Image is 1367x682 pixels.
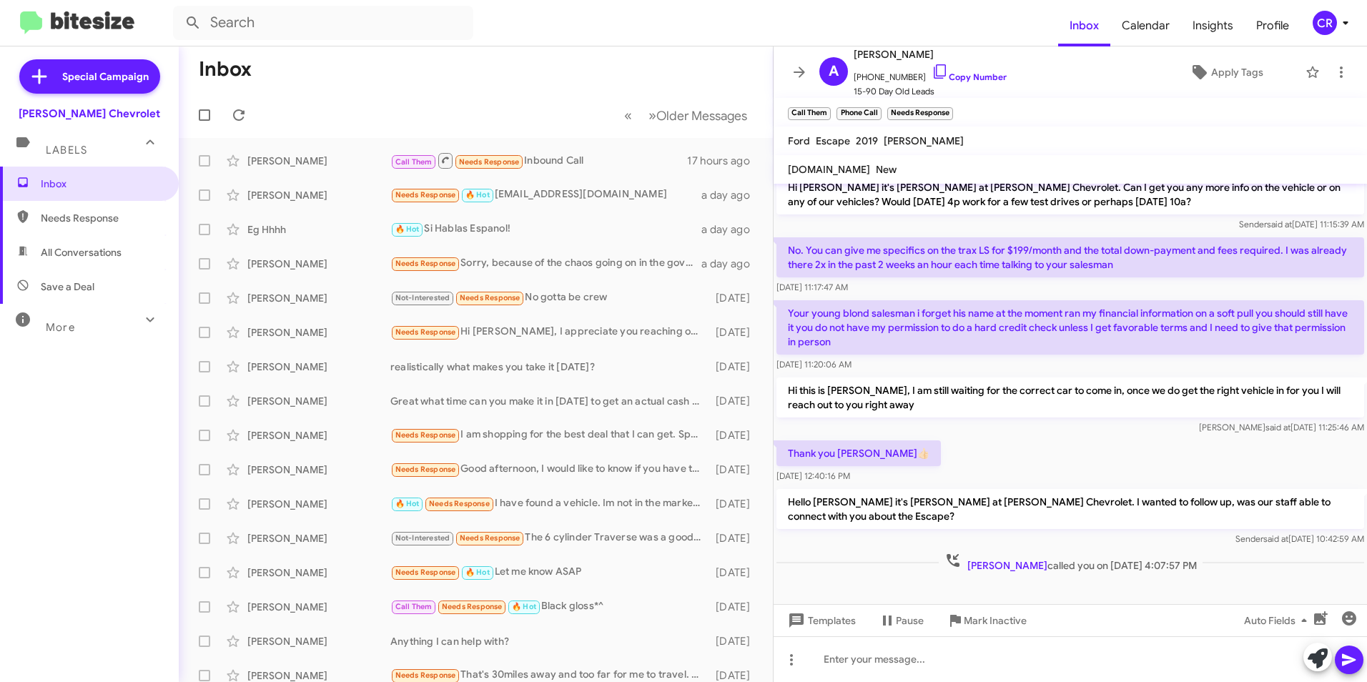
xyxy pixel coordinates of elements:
div: [DATE] [709,428,761,443]
div: [PERSON_NAME] [247,463,390,477]
span: 🔥 Hot [512,602,536,611]
small: Needs Response [887,107,953,120]
span: Needs Response [395,327,456,337]
span: Special Campaign [62,69,149,84]
a: Profile [1245,5,1301,46]
div: I am shopping for the best deal that I can get. Specifically looking for 0% interest on end of ye... [390,427,709,443]
span: Older Messages [656,108,747,124]
div: [PERSON_NAME] Chevrolet [19,107,160,121]
span: Needs Response [459,157,520,167]
div: [DATE] [709,531,761,545]
div: [PERSON_NAME] [247,325,390,340]
div: No gotta be crew [390,290,709,306]
span: Inbox [41,177,162,191]
span: 🔥 Hot [465,190,490,199]
button: Previous [616,101,641,130]
div: Sorry, because of the chaos going on in the government, I have to put a pause on my interest for ... [390,255,701,272]
div: [PERSON_NAME] [247,531,390,545]
span: Sender [DATE] 11:15:39 AM [1239,219,1364,229]
a: Insights [1181,5,1245,46]
span: Needs Response [395,671,456,680]
div: [PERSON_NAME] [247,154,390,168]
div: [PERSON_NAME] [247,497,390,511]
div: Anything I can help with? [390,634,709,648]
div: The 6 cylinder Traverse was a good vehicle with nice power and a smooth, quiet ride. The new trav... [390,530,709,546]
span: Not-Interested [395,293,450,302]
a: Special Campaign [19,59,160,94]
span: Call Them [395,157,433,167]
div: [PERSON_NAME] [247,291,390,305]
button: Templates [774,608,867,633]
div: [DATE] [709,565,761,580]
div: a day ago [701,188,761,202]
span: Needs Response [395,430,456,440]
span: Not-Interested [395,533,450,543]
div: [PERSON_NAME] [247,565,390,580]
span: Labels [46,144,87,157]
button: Pause [867,608,935,633]
input: Search [173,6,473,40]
div: Good afternoon, I would like to know if you have the Cadillac, and when I can go to check if I ca... [390,461,709,478]
div: Si Hablas Espanol! [390,221,701,237]
nav: Page navigation example [616,101,756,130]
div: [PERSON_NAME] [247,257,390,271]
span: called you on [DATE] 4:07:57 PM [939,552,1203,573]
div: 17 hours ago [687,154,761,168]
span: [DATE] 12:40:16 PM [776,470,850,481]
span: 🔥 Hot [395,224,420,234]
div: [DATE] [709,291,761,305]
span: Sender [DATE] 10:42:59 AM [1235,533,1364,544]
span: Needs Response [395,190,456,199]
span: Needs Response [429,499,490,508]
span: Needs Response [395,465,456,474]
span: [PERSON_NAME] [DATE] 11:25:46 AM [1199,422,1364,433]
div: CR [1313,11,1337,35]
span: Needs Response [460,293,520,302]
p: Hi this is [PERSON_NAME], I am still waiting for the correct car to come in, once we do get the r... [776,377,1364,417]
p: No. You can give me specifics on the trax LS for $199/month and the total down-payment and fees r... [776,237,1364,277]
span: Templates [785,608,856,633]
a: Copy Number [932,71,1007,82]
button: Apply Tags [1153,59,1298,85]
div: Inbound Call [390,152,687,169]
div: [PERSON_NAME] [247,188,390,202]
span: [DOMAIN_NAME] [788,163,870,176]
span: Ford [788,134,810,147]
div: [PERSON_NAME] [247,428,390,443]
span: Needs Response [395,259,456,268]
p: Thank you [PERSON_NAME]👍🏻 [776,440,941,466]
span: said at [1263,533,1288,544]
span: said at [1265,422,1290,433]
span: Needs Response [41,211,162,225]
button: Mark Inactive [935,608,1038,633]
div: Eg Hhhh [247,222,390,237]
span: 2019 [856,134,878,147]
span: [PERSON_NAME] [884,134,964,147]
div: [EMAIL_ADDRESS][DOMAIN_NAME] [390,187,701,203]
a: Inbox [1058,5,1110,46]
span: 🔥 Hot [395,499,420,508]
div: [PERSON_NAME] [247,600,390,614]
div: realistically what makes you take it [DATE]? [390,360,709,374]
span: All Conversations [41,245,122,260]
div: [DATE] [709,325,761,340]
button: Auto Fields [1233,608,1324,633]
span: Apply Tags [1211,59,1263,85]
div: [DATE] [709,394,761,408]
span: Escape [816,134,850,147]
span: More [46,321,75,334]
span: [DATE] 11:20:06 AM [776,359,852,370]
div: [PERSON_NAME] [247,394,390,408]
div: a day ago [701,222,761,237]
span: said at [1267,219,1292,229]
span: A [829,60,839,83]
p: Hi [PERSON_NAME] it's [PERSON_NAME] at [PERSON_NAME] Chevrolet. Can I get you any more info on th... [776,174,1364,214]
span: » [648,107,656,124]
div: [PERSON_NAME] [247,360,390,374]
div: Hi [PERSON_NAME], I appreciate you reaching out but we owe 40k on my Ford and it's worth at best ... [390,324,709,340]
small: Phone Call [837,107,881,120]
button: Next [640,101,756,130]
